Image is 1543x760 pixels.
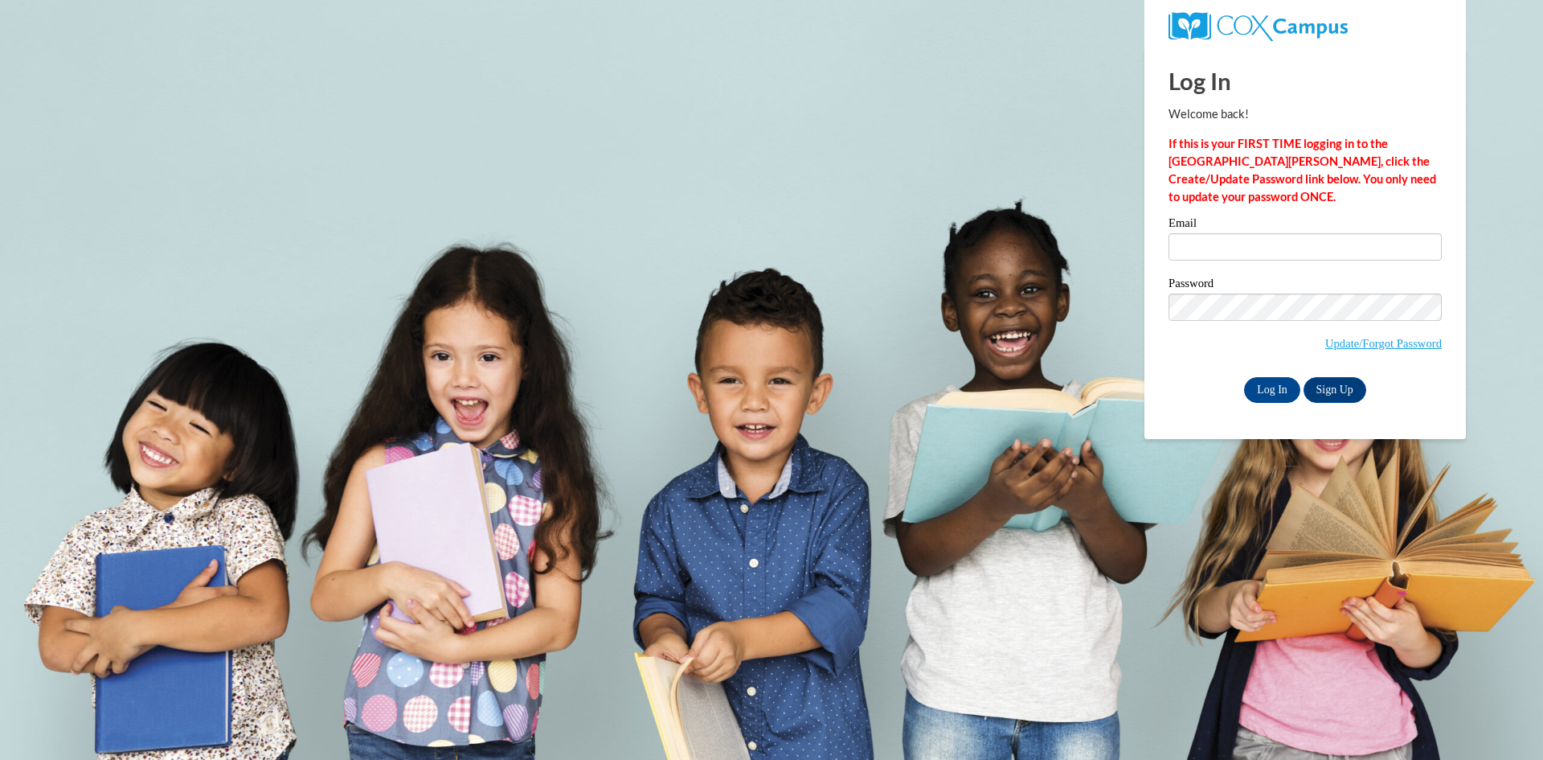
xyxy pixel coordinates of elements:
[1244,377,1300,403] input: Log In
[1304,377,1366,403] a: Sign Up
[1169,217,1442,233] label: Email
[1169,18,1348,32] a: COX Campus
[1169,277,1442,294] label: Password
[1169,105,1442,123] p: Welcome back!
[1169,137,1436,203] strong: If this is your FIRST TIME logging in to the [GEOGRAPHIC_DATA][PERSON_NAME], click the Create/Upd...
[1169,64,1442,97] h1: Log In
[1169,12,1348,41] img: COX Campus
[1325,337,1442,350] a: Update/Forgot Password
